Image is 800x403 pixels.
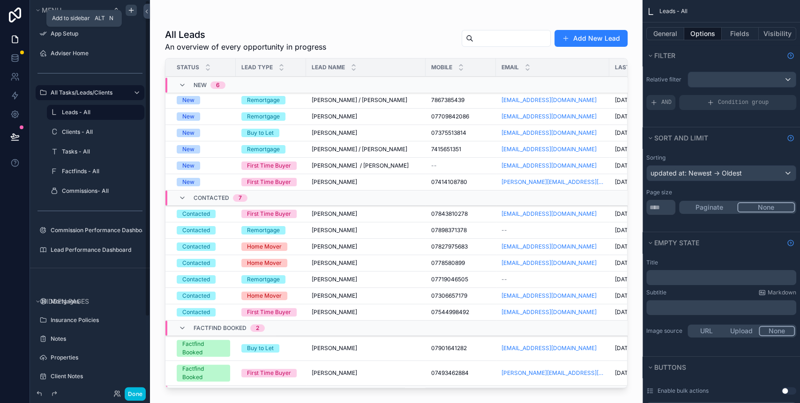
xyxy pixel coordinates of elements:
[722,27,759,40] button: Fields
[787,134,794,142] svg: Show help information
[52,15,90,22] span: Add to sidebar
[51,89,126,96] label: All Tasks/Leads/Clients
[684,27,722,40] button: Options
[42,6,61,14] span: Menu
[62,148,139,155] label: Tasks - All
[646,289,666,296] label: Subtitle
[51,316,139,324] label: Insurance Policies
[194,324,247,332] span: Factfind Booked
[51,50,139,57] label: Adviser Home
[615,64,666,71] span: Last Contacted
[759,326,795,336] button: None
[646,259,658,266] label: Title
[654,51,675,59] span: Filter
[718,99,769,106] span: Condition group
[95,15,105,22] span: Alt
[256,324,259,332] div: 2
[194,81,207,89] span: New
[241,64,273,71] span: Lead Type
[759,27,796,40] button: Visibility
[194,194,229,202] span: Contacted
[724,326,759,336] button: Upload
[51,246,139,254] label: Lead Performance Dashboard
[646,189,672,196] label: Page size
[177,64,199,71] span: Status
[680,202,737,212] button: Paginate
[654,239,699,247] span: Empty state
[431,64,452,71] span: Mobile
[239,194,242,202] div: 7
[62,168,139,175] label: Factfinds - All
[659,7,688,15] span: Leads - All
[34,4,107,17] button: Menu
[647,166,796,181] div: updated at: Newest -> Oldest
[51,227,142,234] label: Commission Performance Dashboard
[689,326,724,336] button: URL
[62,187,139,195] label: Commissions- All
[787,239,794,247] svg: Show help information
[654,134,708,142] span: Sort And Limit
[646,76,684,83] label: Relative filter
[51,373,139,380] label: Client Notes
[758,289,796,296] a: Markdown
[51,298,139,305] label: Mortgages
[661,99,672,106] span: AND
[62,128,139,136] label: Clients - All
[312,64,345,71] span: Lead Name
[216,81,220,89] div: 6
[654,363,686,371] span: Buttons
[646,154,665,161] label: Sorting
[646,270,796,285] div: scrollable content
[646,132,783,145] button: Sort And Limit
[646,49,783,62] button: Filter
[51,30,139,37] label: App Setup
[125,387,146,401] button: Done
[658,387,709,395] label: Enable bulk actions
[34,295,141,308] button: Hidden pages
[646,165,796,181] button: updated at: Newest -> Oldest
[646,327,684,335] label: Image source
[646,236,783,249] button: Empty state
[646,300,796,315] div: scrollable content
[62,109,139,116] label: Leads - All
[646,361,791,374] button: Buttons
[787,52,794,59] svg: Show help information
[501,64,519,71] span: Email
[646,27,684,40] button: General
[737,202,795,212] button: None
[51,354,139,361] label: Properties
[108,15,115,22] span: N
[51,335,139,343] label: Notes
[768,289,796,296] span: Markdown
